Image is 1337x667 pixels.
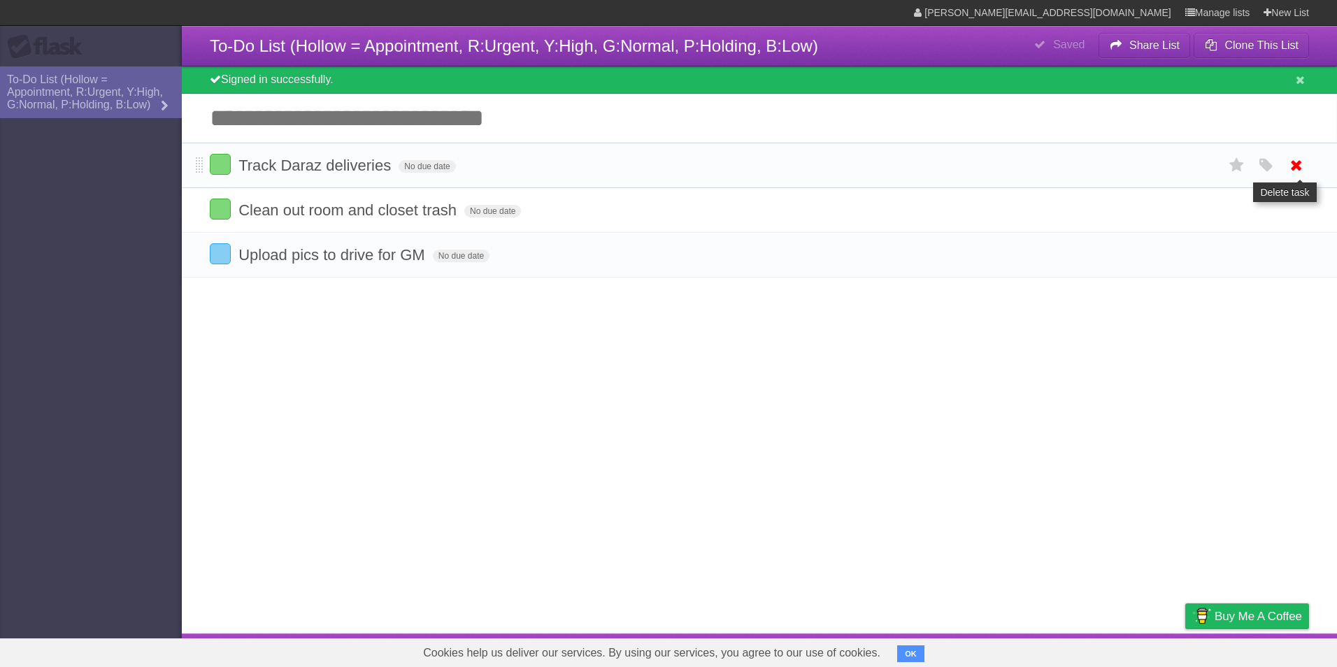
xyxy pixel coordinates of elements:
button: Clone This List [1194,33,1309,58]
label: Done [210,154,231,175]
span: Track Daraz deliveries [238,157,394,174]
label: Done [210,243,231,264]
b: Clone This List [1224,39,1299,51]
img: Buy me a coffee [1192,604,1211,628]
label: Star task [1224,154,1250,177]
a: About [999,637,1029,664]
a: Privacy [1167,637,1203,664]
button: OK [897,645,924,662]
span: To-Do List (Hollow = Appointment, R:Urgent, Y:High, G:Normal, P:Holding, B:Low) [210,36,818,55]
span: Clean out room and closet trash [238,201,460,219]
span: Buy me a coffee [1215,604,1302,629]
span: No due date [464,205,521,217]
span: No due date [433,250,489,262]
button: Share List [1099,33,1191,58]
div: Flask [7,34,91,59]
b: Saved [1053,38,1085,50]
span: Upload pics to drive for GM [238,246,429,264]
span: Cookies help us deliver our services. By using our services, you agree to our use of cookies. [409,639,894,667]
a: Buy me a coffee [1185,603,1309,629]
a: Terms [1120,637,1150,664]
a: Developers [1045,637,1102,664]
div: Signed in successfully. [182,66,1337,94]
span: No due date [399,160,455,173]
b: Share List [1129,39,1180,51]
a: Suggest a feature [1221,637,1309,664]
label: Done [210,199,231,220]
